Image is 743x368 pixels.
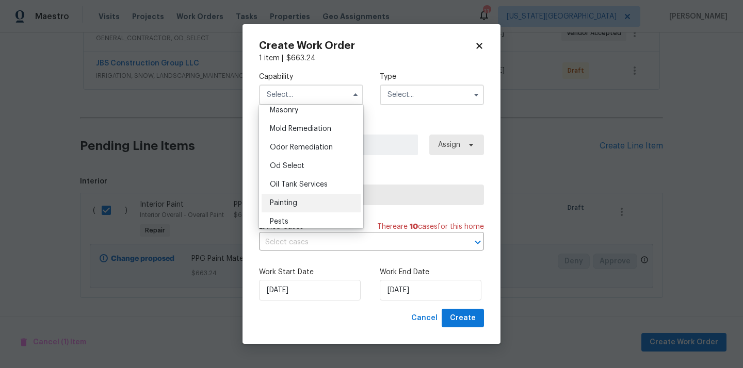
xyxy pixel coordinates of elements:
[380,72,484,82] label: Type
[268,190,475,200] span: Select trade partner
[259,72,363,82] label: Capability
[470,89,482,101] button: Show options
[259,53,484,63] div: 1 item |
[259,172,484,182] label: Trade Partner
[377,222,484,232] span: There are case s for this home
[410,223,418,230] span: 10
[259,267,363,277] label: Work Start Date
[349,89,362,101] button: Hide options
[270,125,331,132] span: Mold Remediation
[259,122,484,132] label: Work Order Manager
[259,235,455,250] input: Select cases
[270,162,304,170] span: Od Select
[380,267,484,277] label: Work End Date
[259,85,363,105] input: Select...
[438,140,460,150] span: Assign
[380,85,484,105] input: Select...
[270,144,333,151] span: Odor Remediation
[259,41,475,51] h2: Create Work Order
[411,312,438,325] span: Cancel
[442,309,484,328] button: Create
[270,218,288,225] span: Pests
[270,181,328,188] span: Oil Tank Services
[286,55,316,62] span: $ 663.24
[471,235,485,249] button: Open
[450,312,476,325] span: Create
[270,199,297,207] span: Painting
[270,107,298,114] span: Masonry
[407,309,442,328] button: Cancel
[380,280,481,300] input: M/D/YYYY
[259,280,361,300] input: M/D/YYYY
